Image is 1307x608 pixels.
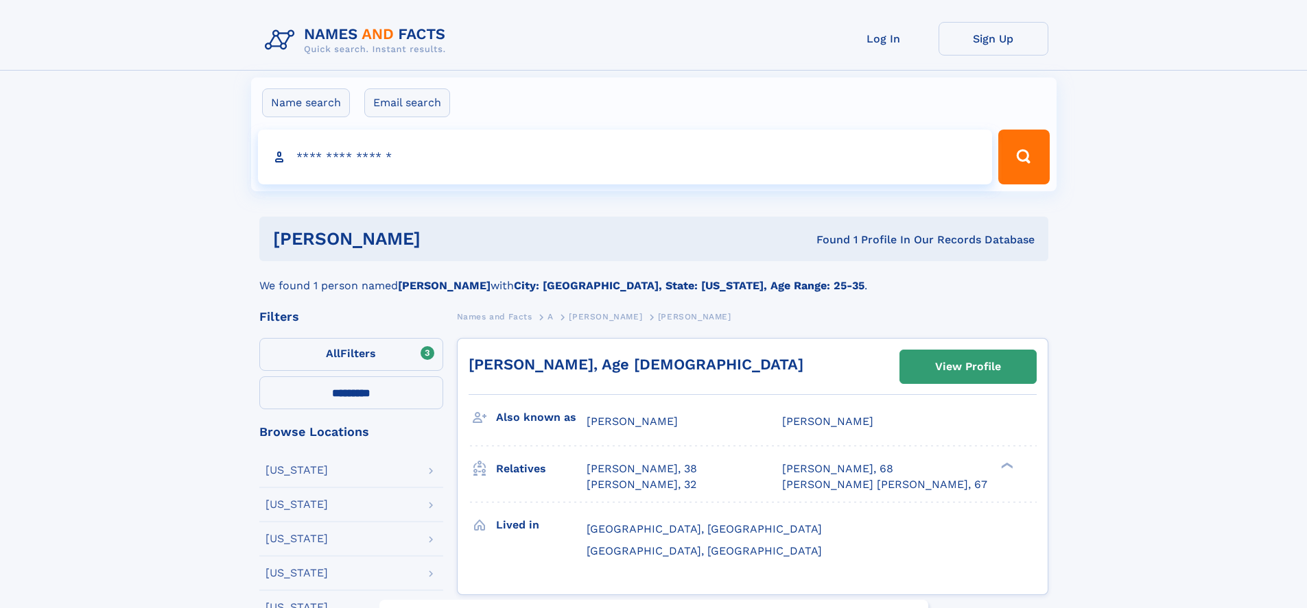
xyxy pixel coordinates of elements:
div: Found 1 Profile In Our Records Database [618,232,1035,247]
div: [US_STATE] [266,499,328,510]
a: [PERSON_NAME], 68 [782,461,893,476]
span: [PERSON_NAME] [569,312,642,321]
span: [GEOGRAPHIC_DATA], [GEOGRAPHIC_DATA] [587,522,822,535]
label: Email search [364,88,450,117]
a: [PERSON_NAME], 38 [587,461,697,476]
h1: [PERSON_NAME] [273,230,619,247]
span: [PERSON_NAME] [658,312,731,321]
span: [PERSON_NAME] [587,415,678,428]
a: A [547,308,554,325]
div: View Profile [935,351,1001,382]
a: [PERSON_NAME], 32 [587,477,696,492]
b: City: [GEOGRAPHIC_DATA], State: [US_STATE], Age Range: 25-35 [514,279,864,292]
a: Log In [829,22,939,56]
h3: Relatives [496,457,587,481]
div: [US_STATE] [266,568,328,579]
a: View Profile [900,350,1036,383]
label: Name search [262,88,350,117]
h3: Also known as [496,406,587,429]
span: [PERSON_NAME] [782,415,873,428]
div: [US_STATE] [266,533,328,544]
span: [GEOGRAPHIC_DATA], [GEOGRAPHIC_DATA] [587,544,822,557]
a: [PERSON_NAME], Age [DEMOGRAPHIC_DATA] [469,356,803,373]
label: Filters [259,338,443,371]
a: [PERSON_NAME] [PERSON_NAME], 67 [782,477,987,492]
img: Logo Names and Facts [259,22,457,59]
a: Names and Facts [457,308,532,325]
div: Filters [259,311,443,323]
span: A [547,312,554,321]
div: ❯ [998,461,1014,470]
div: Browse Locations [259,426,443,438]
a: [PERSON_NAME] [569,308,642,325]
b: [PERSON_NAME] [398,279,491,292]
a: Sign Up [939,22,1048,56]
div: [US_STATE] [266,465,328,476]
span: All [326,347,340,360]
input: search input [258,130,993,184]
div: We found 1 person named with . [259,261,1048,294]
h3: Lived in [496,513,587,537]
button: Search Button [998,130,1049,184]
